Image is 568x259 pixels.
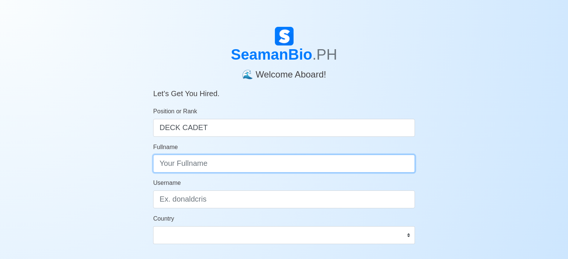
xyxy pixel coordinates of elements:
[153,80,415,98] h5: Let’s Get You Hired.
[153,119,415,137] input: ex. 2nd Officer w/Master License
[153,63,415,80] h4: 🌊 Welcome Aboard!
[153,190,415,208] input: Ex. donaldcris
[153,180,181,186] span: Username
[312,46,337,63] span: .PH
[153,144,178,150] span: Fullname
[153,108,197,114] span: Position or Rank
[153,214,174,223] label: Country
[153,155,415,173] input: Your Fullname
[275,27,294,45] img: Logo
[153,45,415,63] h1: SeamanBio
